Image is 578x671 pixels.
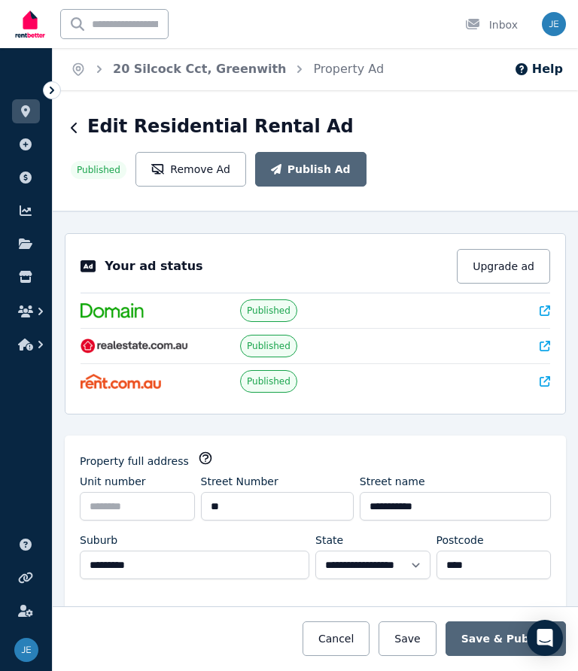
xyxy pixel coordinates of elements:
div: Inbox [465,17,518,32]
img: Domain.com.au [81,303,144,318]
span: Published [247,340,291,352]
span: Published [247,305,291,317]
button: Cancel [303,621,370,656]
img: Joe Egyud [14,638,38,662]
label: Property full address [80,454,189,469]
label: Unit number [80,474,146,489]
button: Remove Ad [135,152,246,187]
nav: Breadcrumb [53,48,402,90]
p: Your ad status [105,257,202,275]
label: Street Number [201,474,278,489]
img: Joe Egyud [542,12,566,36]
button: Publish Ad [255,152,367,187]
img: RentBetter [12,5,48,43]
button: Upgrade ad [457,249,550,284]
img: RealEstate.com.au [81,339,188,354]
label: Street name [360,474,425,489]
label: Postcode [437,533,484,548]
label: State [315,533,343,548]
a: 20 Silcock Cct, Greenwith [113,62,286,76]
h1: Edit Residential Rental Ad [87,114,354,138]
div: Open Intercom Messenger [527,620,563,656]
img: Rent.com.au [81,374,161,389]
span: Published [77,164,120,176]
button: Save & Publish [446,621,566,656]
span: Published [247,375,291,387]
button: Help [514,60,563,78]
label: Suburb [80,533,117,548]
a: Property Ad [313,62,384,76]
button: Save [379,621,436,656]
